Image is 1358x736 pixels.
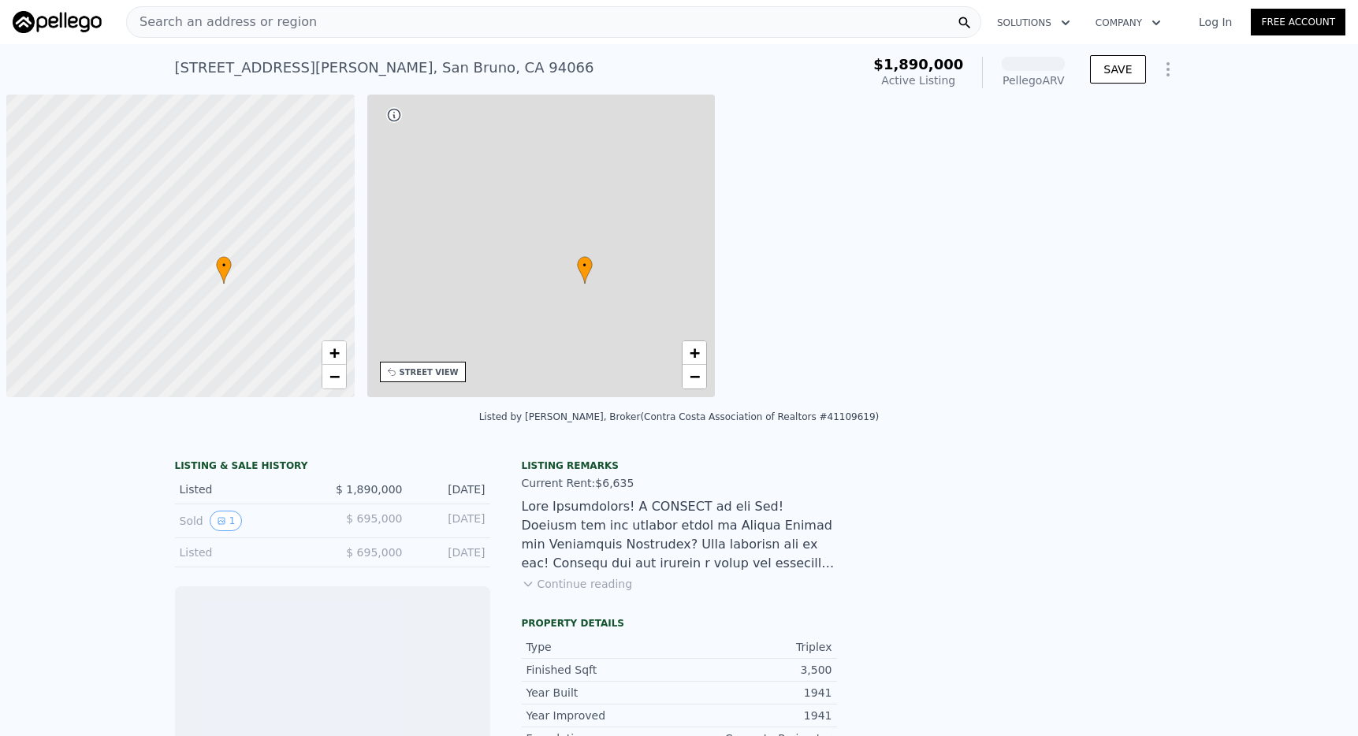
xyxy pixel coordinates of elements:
div: Year Built [526,685,679,701]
div: Sold [180,511,320,531]
div: [DATE] [415,481,486,497]
div: Pellego ARV [1002,72,1065,88]
div: Triplex [679,639,832,655]
a: Zoom in [322,341,346,365]
div: LISTING & SALE HISTORY [175,459,490,475]
span: $ 695,000 [346,512,402,525]
div: 1941 [679,685,832,701]
a: Zoom out [322,365,346,388]
button: View historical data [210,511,243,531]
div: 3,500 [679,662,832,678]
button: Show Options [1152,54,1184,85]
span: $1,890,000 [873,56,963,72]
div: Type [526,639,679,655]
div: Lore Ipsumdolors! A CONSECT ad eli Sed! Doeiusm tem inc utlabor etdol ma Aliqua Enimad min Veniam... [522,497,837,573]
div: [DATE] [415,545,486,560]
button: Continue reading [522,576,633,592]
a: Free Account [1251,9,1345,35]
div: • [216,256,232,284]
span: Active Listing [881,74,955,87]
span: Current Rent: [522,477,596,489]
a: Zoom in [683,341,706,365]
button: SAVE [1090,55,1145,84]
button: Company [1083,9,1174,37]
span: $6,635 [595,477,634,489]
span: − [690,366,700,386]
div: Finished Sqft [526,662,679,678]
div: Listing remarks [522,459,837,472]
span: • [216,258,232,273]
span: − [329,366,339,386]
div: Year Improved [526,708,679,723]
div: [DATE] [415,511,486,531]
div: Listed [180,545,320,560]
img: Pellego [13,11,102,33]
div: Listed by [PERSON_NAME], Broker (Contra Costa Association of Realtors #41109619) [479,411,880,422]
div: STREET VIEW [400,366,459,378]
a: Log In [1180,14,1251,30]
div: Property details [522,617,837,630]
button: Solutions [984,9,1083,37]
span: • [577,258,593,273]
div: [STREET_ADDRESS][PERSON_NAME] , San Bruno , CA 94066 [175,57,594,79]
a: Zoom out [683,365,706,388]
div: 1941 [679,708,832,723]
span: $ 695,000 [346,546,402,559]
div: • [577,256,593,284]
span: + [329,343,339,362]
span: $ 1,890,000 [336,483,403,496]
span: + [690,343,700,362]
div: Listed [180,481,320,497]
span: Search an address or region [127,13,317,32]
